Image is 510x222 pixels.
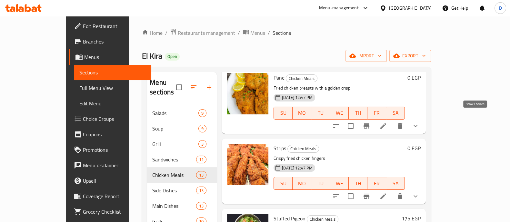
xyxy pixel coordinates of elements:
span: export [395,52,426,60]
a: Full Menu View [74,80,151,96]
span: import [351,52,382,60]
button: Add section [201,80,217,95]
div: Open [165,53,180,61]
span: Grocery Checklist [83,208,146,216]
span: Open [165,54,180,59]
li: / [268,29,270,37]
span: 9 [199,110,206,116]
span: FR [370,179,384,188]
span: Grill [152,140,198,148]
a: Promotions [69,142,151,158]
span: Soup [152,125,198,132]
span: SU [276,179,290,188]
svg: Show Choices [412,192,419,200]
button: delete [392,118,408,134]
a: Edit Restaurant [69,18,151,34]
button: import [345,50,387,62]
li: / [165,29,167,37]
span: Strips [274,143,286,153]
span: Side Dishes [152,187,196,194]
a: Coverage Report [69,188,151,204]
span: Coupons [83,130,146,138]
span: [DATE] 12:47 PM [279,94,315,101]
a: Menus [69,49,151,65]
div: items [198,140,206,148]
span: 13 [196,172,206,178]
a: Grocery Checklist [69,204,151,219]
button: sort-choices [328,118,344,134]
button: FR [367,177,386,190]
div: items [196,202,206,210]
span: TU [314,179,327,188]
span: Menus [84,53,146,61]
span: Sort sections [186,80,201,95]
img: Strips [227,144,268,185]
h2: Menu sections [150,78,176,97]
span: TU [314,108,327,118]
div: items [198,125,206,132]
span: Edit Menu [79,100,146,107]
button: Branch-specific-item [359,188,374,204]
span: Branches [83,38,146,45]
div: [GEOGRAPHIC_DATA] [389,5,432,12]
a: Menus [243,29,265,37]
button: sort-choices [328,188,344,204]
span: Sandwiches [152,156,196,163]
div: Side Dishes13 [147,183,217,198]
span: Restaurants management [178,29,235,37]
span: 9 [199,126,206,132]
p: Fried chicken breasts with a golden crisp [274,84,405,92]
span: Chicken Meals [288,145,319,152]
button: TH [349,107,367,120]
a: Coupons [69,127,151,142]
a: Sections [74,65,151,80]
div: items [198,109,206,117]
button: SU [274,177,293,190]
button: WE [330,107,349,120]
button: TU [311,177,330,190]
span: El Kira [142,49,162,63]
a: Upsell [69,173,151,188]
button: TH [349,177,367,190]
div: items [196,156,206,163]
span: SA [389,179,402,188]
div: Chicken Meals [287,145,319,153]
span: TH [351,108,365,118]
h6: 0 EGP [407,144,421,153]
span: SU [276,108,290,118]
span: Salads [152,109,198,117]
button: WE [330,177,349,190]
span: Select all sections [172,81,186,94]
span: Pane [274,73,285,82]
span: Sections [273,29,291,37]
span: Main Dishes [152,202,196,210]
h6: 0 EGP [407,73,421,82]
span: Choice Groups [83,115,146,123]
button: delete [392,188,408,204]
a: Choice Groups [69,111,151,127]
img: Pane [227,73,268,114]
span: WE [333,179,346,188]
a: Edit menu item [379,192,387,200]
span: Sections [79,69,146,76]
button: show more [408,188,423,204]
nav: breadcrumb [142,29,431,37]
span: FR [370,108,384,118]
span: 13 [196,203,206,209]
span: Menu disclaimer [83,161,146,169]
li: / [238,29,240,37]
button: TU [311,107,330,120]
button: SU [274,107,293,120]
span: Upsell [83,177,146,185]
a: Branches [69,34,151,49]
a: Home [142,29,163,37]
button: show more [408,118,423,134]
span: Promotions [83,146,146,154]
div: Soup9 [147,121,217,136]
button: MO [293,177,311,190]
